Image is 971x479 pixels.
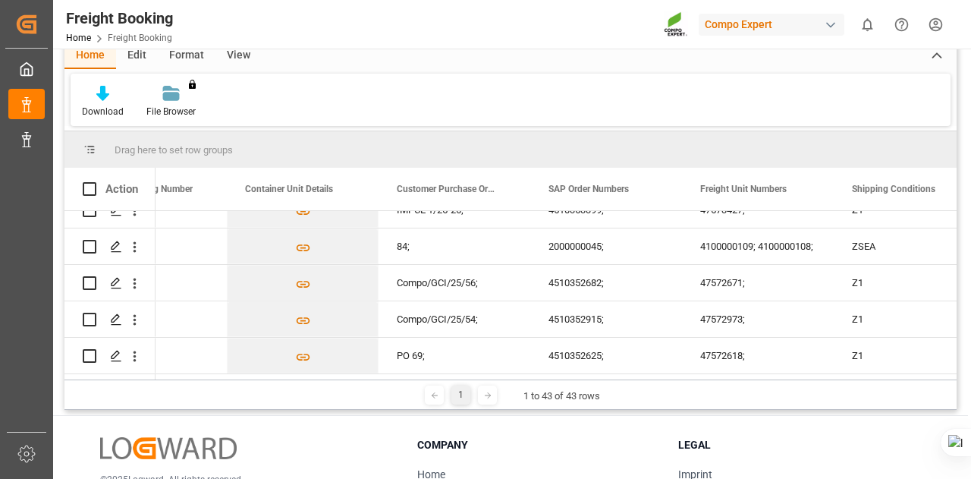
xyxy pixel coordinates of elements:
div: 4510352915; [530,301,682,337]
div: Format [158,43,215,69]
div: Press SPACE to select this row. [64,301,156,338]
div: Compo Expert [699,14,844,36]
span: Freight Unit Numbers [700,184,787,194]
div: 4510352682; [530,265,682,301]
div: Compo/GCI/25/54; [379,301,530,337]
div: Press SPACE to select this row. [64,265,156,301]
h3: Legal [678,437,921,453]
div: 4510352625; [530,338,682,373]
div: Edit [116,43,158,69]
div: 1 [451,386,470,405]
span: SAP Order Numbers [548,184,629,194]
button: Help Center [885,8,919,42]
div: 47572671; [682,265,834,301]
span: Drag here to set row groups [115,144,233,156]
button: Compo Expert [699,10,850,39]
div: PO 69; [379,338,530,373]
div: View [215,43,262,69]
h3: Company [417,437,660,453]
div: Press SPACE to select this row. [64,338,156,374]
div: 84; [379,228,530,264]
a: Home [66,33,91,43]
div: Home [64,43,116,69]
div: Action [105,182,138,196]
div: 47572618; [682,338,834,373]
div: 1 to 43 of 43 rows [523,389,600,404]
div: 47572973; [682,301,834,337]
div: Compo/GCI/25/56; [379,265,530,301]
div: Press SPACE to select this row. [64,228,156,265]
div: 4100000109; 4100000108; [682,228,834,264]
span: Shipping Conditions [852,184,935,194]
div: Download [82,105,124,118]
img: Logward Logo [100,437,237,459]
div: Freight Booking [66,7,173,30]
span: Customer Purchase Order Numbers [397,184,498,194]
img: Screenshot%202023-09-29%20at%2010.02.21.png_1712312052.png [664,11,688,38]
span: Container Unit Details [245,184,333,194]
button: show 0 new notifications [850,8,885,42]
div: 2000000045; [530,228,682,264]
